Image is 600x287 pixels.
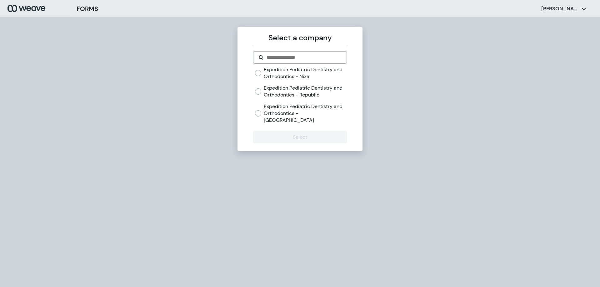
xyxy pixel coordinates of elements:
[264,66,347,80] label: Expedition Pediatric Dentistry and Orthodontics - Nixa
[266,54,341,61] input: Search
[253,32,347,43] p: Select a company
[264,85,347,98] label: Expedition Pediatric Dentistry and Orthodontics - Republic
[541,5,579,12] p: [PERSON_NAME]
[264,103,347,123] label: Expedition Pediatric Dentistry and Orthodontics - [GEOGRAPHIC_DATA]
[77,4,98,13] h3: FORMS
[253,131,347,143] button: Select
